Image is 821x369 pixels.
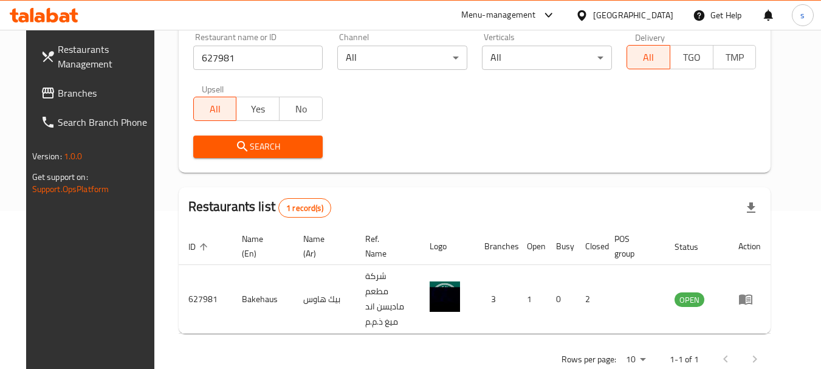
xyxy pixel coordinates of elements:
button: TGO [670,45,713,69]
span: TMP [718,49,752,66]
span: Yes [241,100,275,118]
th: Open [517,228,546,265]
button: Yes [236,97,280,121]
span: Restaurants Management [58,42,154,71]
span: Branches [58,86,154,100]
p: 1-1 of 1 [670,352,699,367]
span: ID [188,240,211,254]
td: 0 [546,265,575,334]
span: Name (Ar) [303,232,341,261]
span: Get support on: [32,169,88,185]
div: Total records count [278,198,331,218]
div: Rows per page: [621,351,650,369]
td: 3 [475,265,517,334]
th: Action [729,228,771,265]
span: 1.0.0 [64,148,83,164]
button: All [193,97,237,121]
img: Bakehaus [430,281,460,312]
th: Branches [475,228,517,265]
a: Restaurants Management [31,35,163,78]
td: 2 [575,265,605,334]
div: OPEN [675,292,704,307]
span: Name (En) [242,232,280,261]
span: No [284,100,318,118]
span: POS group [614,232,651,261]
div: Menu [738,292,761,306]
span: Search Branch Phone [58,115,154,129]
span: TGO [675,49,709,66]
th: Logo [420,228,475,265]
td: 1 [517,265,546,334]
td: بيك هاوس [294,265,356,334]
span: Search [203,139,314,154]
div: Export file [737,193,766,222]
span: 1 record(s) [279,202,331,214]
a: Search Branch Phone [31,108,163,137]
th: Busy [546,228,575,265]
label: Delivery [635,33,665,41]
p: Rows per page: [562,352,616,367]
button: Search [193,136,323,158]
span: Status [675,240,714,254]
a: Branches [31,78,163,108]
input: Search for restaurant name or ID.. [193,46,323,70]
th: Closed [575,228,605,265]
div: [GEOGRAPHIC_DATA] [593,9,673,22]
button: No [279,97,323,121]
label: Upsell [202,84,224,93]
span: OPEN [675,293,704,307]
span: All [632,49,665,66]
span: s [800,9,805,22]
h2: Restaurants list [188,198,331,218]
table: enhanced table [179,228,771,334]
span: All [199,100,232,118]
span: Ref. Name [365,232,405,261]
button: TMP [713,45,757,69]
div: All [482,46,612,70]
button: All [627,45,670,69]
td: Bakehaus [232,265,294,334]
a: Support.OpsPlatform [32,181,109,197]
td: 627981 [179,265,232,334]
td: شركة مطعم ماديسن اند ميغ ذ.م.م [356,265,419,334]
div: All [337,46,467,70]
div: Menu-management [461,8,536,22]
span: Version: [32,148,62,164]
